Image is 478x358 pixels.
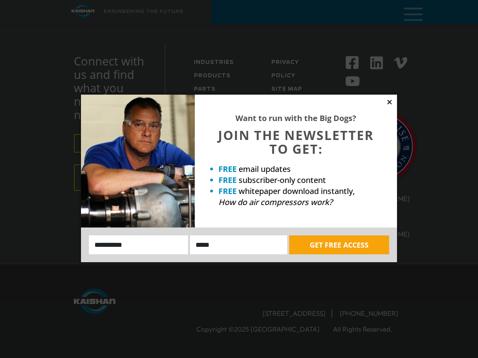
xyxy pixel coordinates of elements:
[235,113,356,123] strong: Want to run with the Big Dogs?
[386,99,393,106] button: Close
[89,235,188,254] input: Name:
[218,197,333,207] em: How do air compressors work?
[218,164,237,174] strong: FREE
[239,186,355,196] span: whitepaper download instantly,
[239,164,291,174] span: email updates
[218,175,237,185] strong: FREE
[190,235,287,254] input: Email
[289,235,389,254] button: GET FREE ACCESS
[218,127,374,157] span: JOIN THE NEWSLETTER TO GET:
[239,175,326,185] span: subscriber-only content
[218,186,237,196] strong: FREE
